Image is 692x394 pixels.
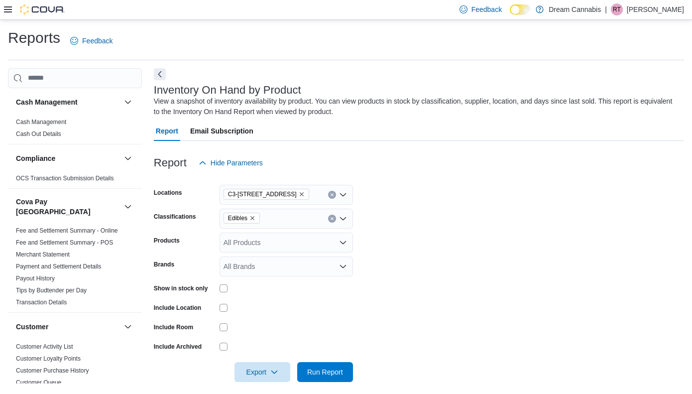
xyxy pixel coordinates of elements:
a: OCS Transaction Submission Details [16,175,114,182]
h3: Compliance [16,153,55,163]
button: Next [154,68,166,80]
a: Payment and Settlement Details [16,263,101,270]
span: Report [156,121,178,141]
button: Cova Pay [GEOGRAPHIC_DATA] [122,201,134,213]
span: Customer Purchase History [16,367,89,375]
span: Feedback [471,4,502,14]
button: Run Report [297,362,353,382]
p: Dream Cannabis [549,3,601,15]
button: Customer [16,322,120,332]
span: Customer Activity List [16,343,73,351]
h3: Customer [16,322,48,332]
a: Customer Activity List [16,343,73,350]
span: Merchant Statement [16,251,70,259]
button: Export [234,362,290,382]
label: Include Location [154,304,201,312]
span: Transaction Details [16,298,67,306]
button: Open list of options [339,263,347,270]
p: | [605,3,607,15]
button: Clear input [328,191,336,199]
a: Customer Queue [16,379,61,386]
span: Email Subscription [190,121,253,141]
a: Cash Management [16,119,66,126]
div: Cash Management [8,116,142,144]
a: Feedback [66,31,116,51]
span: Tips by Budtender per Day [16,286,87,294]
div: Robert Taylor [611,3,623,15]
a: Cash Out Details [16,131,61,137]
button: Customer [122,321,134,333]
label: Locations [154,189,182,197]
span: C3-3000 Wellington Rd [224,189,309,200]
button: Cova Pay [GEOGRAPHIC_DATA] [16,197,120,217]
a: Payout History [16,275,55,282]
span: Cash Out Details [16,130,61,138]
a: Customer Loyalty Points [16,355,81,362]
a: Transaction Details [16,299,67,306]
button: Open list of options [339,191,347,199]
button: Remove C3-3000 Wellington Rd from selection in this group [299,191,305,197]
button: Open list of options [339,215,347,223]
div: Compliance [8,172,142,188]
a: Merchant Statement [16,251,70,258]
button: Compliance [16,153,120,163]
span: Payment and Settlement Details [16,263,101,270]
span: Run Report [307,367,343,377]
h3: Report [154,157,187,169]
label: Include Archived [154,343,202,351]
button: Cash Management [16,97,120,107]
button: Open list of options [339,239,347,247]
a: Fee and Settlement Summary - POS [16,239,113,246]
a: Fee and Settlement Summary - Online [16,227,118,234]
button: Hide Parameters [195,153,267,173]
span: RT [613,3,621,15]
label: Products [154,237,180,245]
button: Clear input [328,215,336,223]
label: Brands [154,261,174,268]
span: Payout History [16,274,55,282]
div: Cova Pay [GEOGRAPHIC_DATA] [8,225,142,312]
span: Customer Queue [16,379,61,387]
span: Fee and Settlement Summary - Online [16,227,118,235]
span: Edibles [224,213,260,224]
input: Dark Mode [510,4,531,15]
button: Remove Edibles from selection in this group [249,215,255,221]
span: Feedback [82,36,113,46]
span: C3-[STREET_ADDRESS] [228,189,297,199]
label: Include Room [154,323,193,331]
span: Edibles [228,213,247,223]
button: Cash Management [122,96,134,108]
a: Customer Purchase History [16,367,89,374]
p: [PERSON_NAME] [627,3,684,15]
span: Fee and Settlement Summary - POS [16,239,113,247]
span: Customer Loyalty Points [16,355,81,363]
span: OCS Transaction Submission Details [16,174,114,182]
a: Tips by Budtender per Day [16,287,87,294]
h1: Reports [8,28,60,48]
span: Export [240,362,284,382]
label: Show in stock only [154,284,208,292]
div: View a snapshot of inventory availability by product. You can view products in stock by classific... [154,96,679,117]
label: Classifications [154,213,196,221]
button: Compliance [122,152,134,164]
span: Cash Management [16,118,66,126]
span: Hide Parameters [211,158,263,168]
h3: Cash Management [16,97,78,107]
h3: Inventory On Hand by Product [154,84,301,96]
img: Cova [20,4,65,14]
